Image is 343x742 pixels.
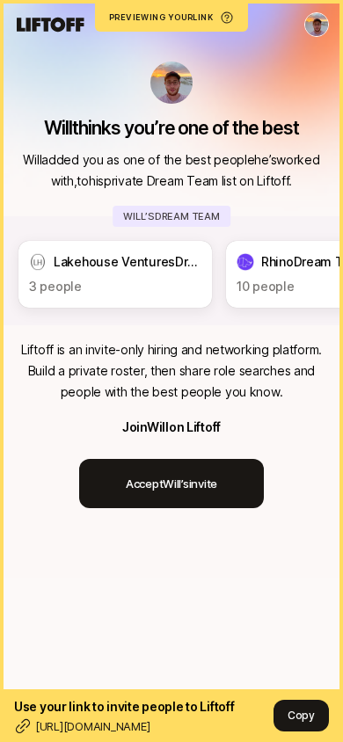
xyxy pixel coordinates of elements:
[14,149,329,192] p: Will added you as one of the best people he’s worked with, to his private Dream Team list on Lift...
[237,253,254,271] img: Rhino
[79,459,264,508] a: AcceptWill’sinvite
[113,206,230,227] p: Will’s Dream Team
[274,700,329,731] button: Copy
[14,339,329,403] p: Liftoff is an invite-only hiring and networking platform. Build a private roster, then share role...
[122,417,221,438] p: Join Will on Liftoff
[150,62,193,104] img: ACg8ocJgLS4_X9rs-p23w7LExaokyEoWgQo9BGx67dOfttGDosg=s160-c
[304,12,329,37] button: Will Berkowitz
[109,11,214,25] div: Previewing your link
[305,13,328,36] img: Will Berkowitz
[44,118,298,139] p: Will thinks you’re one of the best
[35,717,150,735] p: [URL][DOMAIN_NAME]
[29,253,47,271] img: Lakehouse Ventures
[14,696,235,717] h2: Use your link to invite people to Liftoff
[54,251,201,273] p: Lakehouse Ventures Dream Team
[29,276,201,297] p: 3 people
